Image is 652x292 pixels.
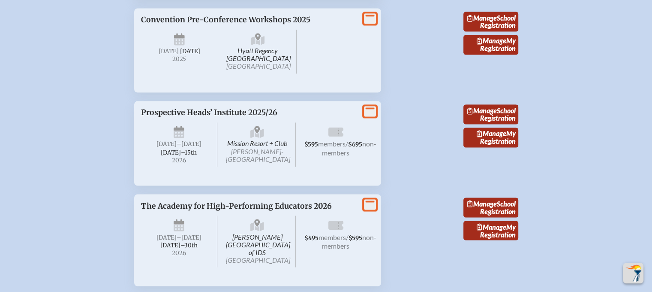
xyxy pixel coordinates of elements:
span: Manage [477,129,506,137]
a: ManageSchool Registration [463,198,518,217]
span: 2025 [148,56,211,62]
span: –[DATE] [177,140,201,148]
span: 2026 [148,249,210,256]
span: [GEOGRAPHIC_DATA] [226,255,290,264]
span: non-members [322,233,376,249]
span: $595 [349,234,362,241]
span: Prospective Heads’ Institute 2025/26 [141,108,277,117]
span: members [318,233,346,241]
span: / [346,233,349,241]
span: Manage [467,199,497,207]
img: To the top [625,265,642,282]
span: [DATE] [159,48,179,55]
span: / [346,140,348,148]
span: $495 [304,234,318,241]
span: $595 [304,141,318,148]
span: Convention Pre-Conference Workshops 2025 [141,15,310,24]
span: 2026 [148,157,210,163]
span: [DATE]–⁠30th [160,241,198,249]
a: ManageSchool Registration [463,104,518,124]
span: Manage [467,14,497,22]
span: Hyatt Regency [GEOGRAPHIC_DATA] [219,30,297,73]
span: The Academy for High-Performing Educators 2026 [141,201,332,210]
span: non-members [322,140,376,156]
a: ManageMy Registration [463,35,518,55]
span: Manage [477,36,506,45]
a: ManageMy Registration [463,128,518,147]
span: Manage [467,106,497,115]
span: $695 [348,141,362,148]
a: ManageMy Registration [463,221,518,240]
span: [PERSON_NAME]-[GEOGRAPHIC_DATA] [226,147,290,163]
span: [DATE]–⁠15th [161,149,197,156]
a: ManageSchool Registration [463,12,518,31]
span: Manage [477,222,506,231]
span: [PERSON_NAME][GEOGRAPHIC_DATA] of IDS [219,216,296,267]
span: Mission Resort + Club [219,122,296,167]
button: Scroll Top [623,263,643,283]
span: [DATE] [180,48,200,55]
span: –[DATE] [177,234,201,241]
span: [DATE] [156,234,177,241]
span: [GEOGRAPHIC_DATA] [226,62,291,70]
span: members [318,140,346,148]
span: [DATE] [156,140,177,148]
